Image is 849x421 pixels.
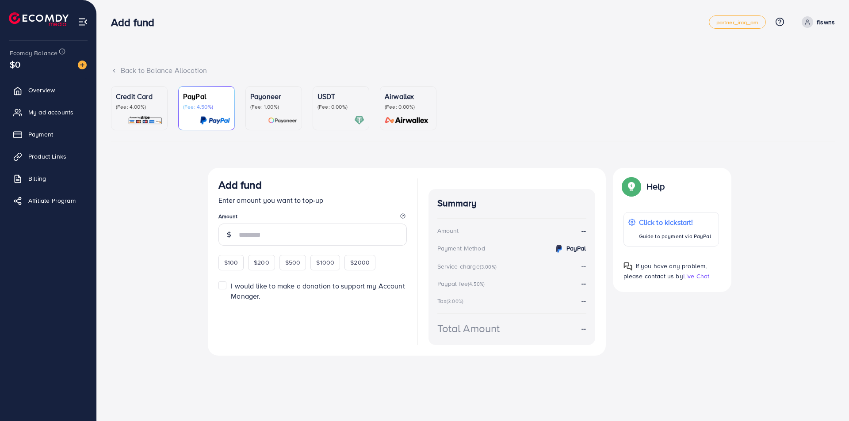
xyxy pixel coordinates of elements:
p: Enter amount you want to top-up [218,195,407,205]
span: Overview [28,86,55,95]
a: Overview [7,81,90,99]
p: (Fee: 0.00%) [317,103,364,110]
a: My ad accounts [7,103,90,121]
small: (3.00%) [480,263,497,270]
p: (Fee: 4.50%) [183,103,230,110]
img: card [128,115,163,125]
p: (Fee: 0.00%) [385,103,432,110]
span: $500 [285,258,301,267]
small: (4.50%) [468,281,485,288]
span: Affiliate Program [28,196,76,205]
p: Airwallex [385,91,432,102]
p: Help [646,181,665,192]
a: Billing [7,170,90,187]
img: card [268,115,297,125]
img: card [382,115,432,125]
strong: -- [581,323,586,334]
strong: PayPal [566,244,586,253]
div: Back to Balance Allocation [111,65,835,76]
div: Payment Method [437,244,485,253]
span: Payment [28,130,53,139]
h4: Summary [437,198,586,209]
img: card [200,115,230,125]
strong: -- [581,261,586,271]
span: $100 [224,258,238,267]
span: Billing [28,174,46,183]
small: (3.00%) [447,298,463,305]
img: credit [554,243,564,254]
img: Popup guide [623,178,639,194]
p: Credit Card [116,91,163,102]
strong: -- [581,226,586,236]
p: PayPal [183,91,230,102]
div: Tax [437,296,467,305]
div: Amount [437,226,459,235]
a: flswns [798,16,835,28]
span: If you have any problem, please contact us by [623,262,707,281]
p: (Fee: 4.00%) [116,103,163,110]
img: Popup guide [623,262,632,271]
img: menu [78,17,88,27]
p: USDT [317,91,364,102]
p: Click to kickstart! [639,217,711,228]
span: $0 [10,58,20,71]
a: Product Links [7,148,90,165]
a: Payment [7,125,90,143]
span: I would like to make a donation to support my Account Manager. [231,281,405,301]
strong: -- [581,296,586,306]
span: $1000 [316,258,334,267]
span: Ecomdy Balance [10,49,57,57]
img: image [78,61,87,69]
h3: Add fund [218,178,262,191]
span: partner_iraq_am [716,19,758,25]
div: Service charge [437,262,499,271]
img: logo [9,12,69,26]
div: Paypal fee [437,279,488,288]
p: Payoneer [250,91,297,102]
div: Total Amount [437,321,500,336]
img: card [354,115,364,125]
a: Affiliate Program [7,192,90,209]
a: partner_iraq_am [709,15,766,29]
strong: -- [581,278,586,288]
span: $2000 [350,258,370,267]
legend: Amount [218,212,407,224]
h3: Add fund [111,16,161,29]
p: flswns [817,17,835,27]
span: My ad accounts [28,108,73,117]
p: (Fee: 1.00%) [250,103,297,110]
span: Live Chat [683,272,709,281]
p: Guide to payment via PayPal [639,231,711,242]
span: $200 [254,258,269,267]
span: Product Links [28,152,66,161]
